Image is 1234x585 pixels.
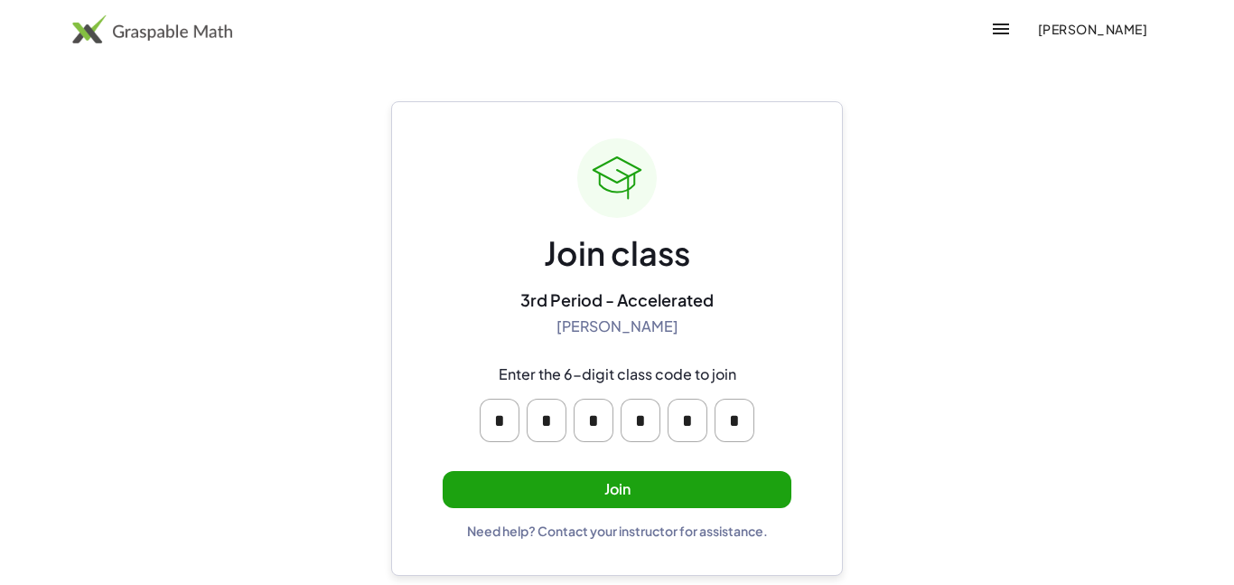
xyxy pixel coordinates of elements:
div: [PERSON_NAME] [556,317,678,336]
button: [PERSON_NAME] [1023,13,1162,45]
div: Join class [544,232,690,275]
div: Need help? Contact your instructor for assistance. [467,523,768,539]
div: Enter the 6-digit class code to join [499,365,736,384]
div: 3rd Period - Accelerated [520,289,714,310]
button: Join [443,471,791,508]
span: [PERSON_NAME] [1037,21,1147,37]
